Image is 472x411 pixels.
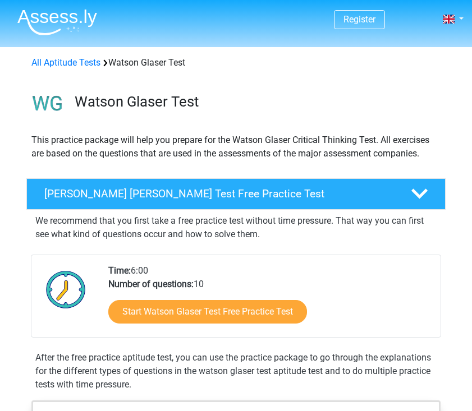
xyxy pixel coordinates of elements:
a: Start Watson Glaser Test Free Practice Test [108,300,307,324]
div: After the free practice aptitude test, you can use the practice package to go through the explana... [31,351,441,391]
a: [PERSON_NAME] [PERSON_NAME] Test Free Practice Test [22,178,450,210]
b: Time: [108,265,131,276]
img: Assessly [17,9,97,35]
div: 6:00 10 [100,264,440,337]
a: All Aptitude Tests [31,57,100,68]
p: This practice package will help you prepare for the Watson Glaser Critical Thinking Test. All exe... [31,133,441,160]
b: Number of questions: [108,279,194,289]
div: Watson Glaser Test [27,56,445,70]
h4: [PERSON_NAME] [PERSON_NAME] Test Free Practice Test [44,187,395,200]
img: Clock [40,264,91,315]
a: Register [343,14,375,25]
h3: Watson Glaser Test [75,93,437,110]
img: watson glaser test [27,83,68,124]
p: We recommend that you first take a free practice test without time pressure. That way you can fir... [35,214,437,241]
